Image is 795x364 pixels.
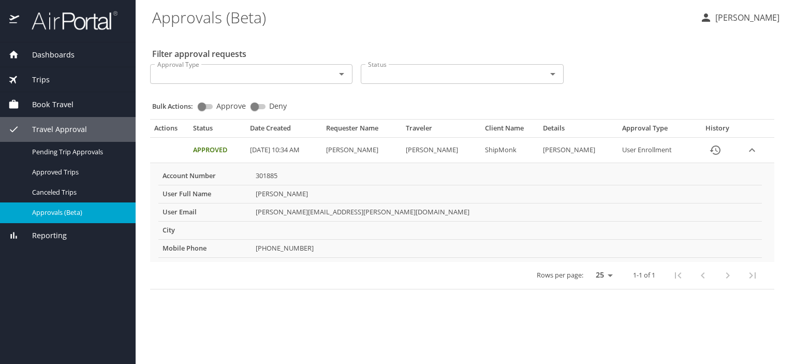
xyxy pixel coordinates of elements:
span: Approvals (Beta) [32,208,123,217]
button: expand row [744,142,760,158]
td: [PERSON_NAME] [402,138,481,163]
th: Actions [150,124,189,137]
td: [PHONE_NUMBER] [252,239,762,257]
p: [PERSON_NAME] [712,11,779,24]
p: Bulk Actions: [152,101,201,111]
th: Client Name [481,124,539,137]
span: Approved Trips [32,167,123,177]
button: Open [546,67,560,81]
th: Status [189,124,246,137]
th: Mobile Phone [158,239,252,257]
select: rows per page [587,267,616,283]
span: Approve [216,103,246,110]
span: Deny [269,103,287,110]
th: Approval Type [618,124,694,137]
button: [PERSON_NAME] [696,8,784,27]
td: [PERSON_NAME] [252,185,762,203]
span: Trips [19,74,50,85]
span: Travel Approval [19,124,87,135]
th: City [158,221,252,239]
th: Account Number [158,167,252,185]
h1: Approvals (Beta) [152,1,691,33]
p: 1-1 of 1 [633,272,655,279]
table: Approval table [150,124,774,289]
td: User Enrollment [618,138,694,163]
th: Traveler [402,124,481,137]
table: More info for approvals [158,167,762,258]
span: Pending Trip Approvals [32,147,123,157]
th: User Full Name [158,185,252,203]
th: Date Created [246,124,322,137]
td: [PERSON_NAME] [539,138,618,163]
button: Open [334,67,349,81]
td: [PERSON_NAME] [322,138,401,163]
th: User Email [158,203,252,221]
td: ShipMonk [481,138,539,163]
th: Requester Name [322,124,401,137]
p: Rows per page: [537,272,583,279]
span: Book Travel [19,99,73,110]
span: Canceled Trips [32,187,123,197]
th: Details [539,124,618,137]
span: Reporting [19,230,67,241]
button: History [703,138,728,163]
td: 301885 [252,167,762,185]
td: [DATE] 10:34 AM [246,138,322,163]
td: [PERSON_NAME][EMAIL_ADDRESS][PERSON_NAME][DOMAIN_NAME] [252,203,762,221]
img: airportal-logo.png [20,10,117,31]
h2: Filter approval requests [152,46,246,62]
td: Approved [189,138,246,163]
img: icon-airportal.png [9,10,20,31]
th: History [694,124,740,137]
span: Dashboards [19,49,75,61]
